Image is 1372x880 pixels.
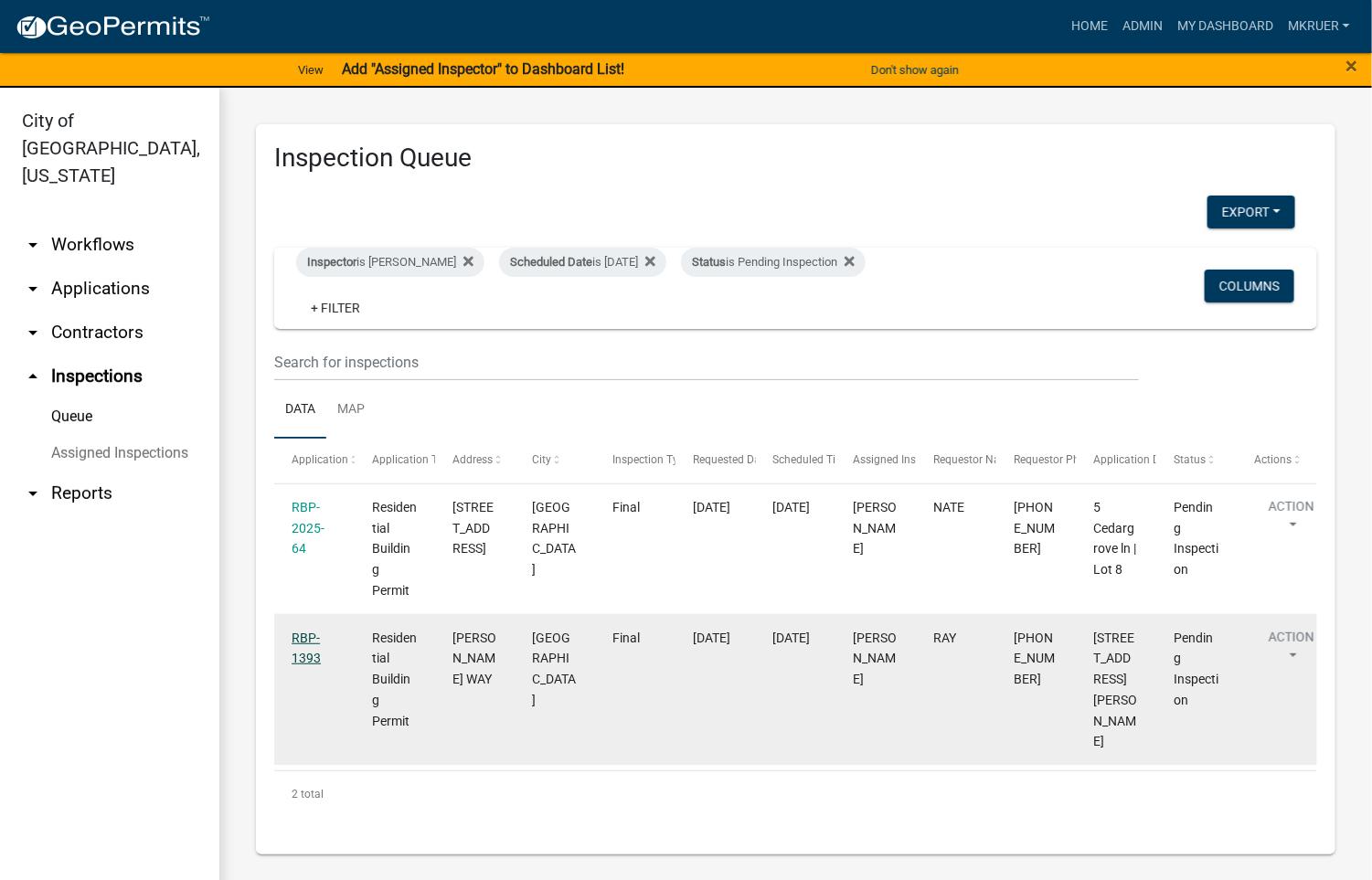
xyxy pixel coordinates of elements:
i: arrow_drop_up [22,366,44,387]
span: × [1346,53,1358,79]
a: RBP-1393 [292,631,321,666]
datatable-header-cell: Scheduled Time [756,439,836,482]
input: Search for inspections [274,344,1139,381]
a: RBP-2025-64 [292,500,324,557]
span: 3003 Bales Way | Lot 122 [1094,631,1138,749]
datatable-header-cell: Requestor Name [916,439,996,482]
span: Requestor Name [933,453,1016,466]
span: Assigned Inspector [854,453,948,466]
div: [DATE] [773,628,818,649]
datatable-header-cell: Application Type [355,439,435,482]
a: Admin [1115,9,1170,44]
datatable-header-cell: City [515,439,595,482]
datatable-header-cell: Actions [1237,439,1317,482]
span: Inspection Type [612,453,690,466]
datatable-header-cell: Address [435,439,516,482]
span: Requested Date [693,453,770,466]
div: is [PERSON_NAME] [296,248,484,277]
button: Don't show again [864,55,966,85]
span: 502-262-0455 [1014,631,1055,687]
div: is [DATE] [499,248,666,277]
span: Inspector [307,255,356,269]
span: 5 Cedargrove ln | Lot 8 [1094,500,1137,577]
span: Residential Building Permit [372,631,417,728]
i: arrow_drop_down [22,278,44,300]
span: Address [452,453,493,466]
span: RAY [933,631,956,645]
i: arrow_drop_down [22,482,44,504]
span: Mike Kruer [854,631,898,687]
span: Requestor Phone [1014,453,1098,466]
a: Home [1064,9,1115,44]
button: Columns [1205,270,1294,302]
button: Action [1254,628,1329,673]
span: JEFFERSONVILLE [532,631,576,707]
datatable-header-cell: Assigned Inspector [835,439,916,482]
a: My Dashboard [1170,9,1281,44]
div: 2 total [274,771,1317,817]
span: Application Type [372,453,455,466]
span: Scheduled Date [510,255,592,269]
a: Data [274,381,326,440]
span: NATE [933,500,964,514]
span: JEFFERSONVILLE [532,500,576,577]
span: BALES WAY [452,631,496,687]
span: Mike Kruer [854,500,898,557]
i: arrow_drop_down [22,234,44,256]
span: Final [612,631,640,645]
datatable-header-cell: Status [1156,439,1237,482]
datatable-header-cell: Inspection Type [595,439,675,482]
span: Scheduled Time [773,453,852,466]
div: [DATE] [773,497,818,518]
span: City [532,453,551,466]
span: Status [692,255,726,269]
span: Actions [1254,453,1292,466]
button: Close [1346,55,1358,77]
span: Final [612,500,640,514]
button: Action [1254,497,1329,543]
h3: Inspection Queue [274,143,1317,174]
datatable-header-cell: Requestor Phone [996,439,1077,482]
span: Status [1175,453,1207,466]
span: 08/19/2025 [693,500,730,514]
span: Pending Inspection [1175,500,1219,577]
datatable-header-cell: Requested Date [675,439,756,482]
a: Map [326,381,376,440]
span: Application [292,453,348,466]
span: 5 CEDARGROVE LANE [452,500,494,557]
a: + Filter [296,292,375,324]
a: View [291,55,331,85]
span: 08/19/2025 [693,631,730,645]
strong: Add "Assigned Inspector" to Dashboard List! [342,60,624,78]
div: is Pending Inspection [681,248,866,277]
span: 502-296-2555 [1014,500,1055,557]
a: mkruer [1281,9,1357,44]
button: Export [1207,196,1295,228]
i: arrow_drop_down [22,322,44,344]
span: Application Description [1094,453,1209,466]
span: Residential Building Permit [372,500,417,598]
span: Pending Inspection [1175,631,1219,707]
datatable-header-cell: Application Description [1077,439,1157,482]
datatable-header-cell: Application [274,439,355,482]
